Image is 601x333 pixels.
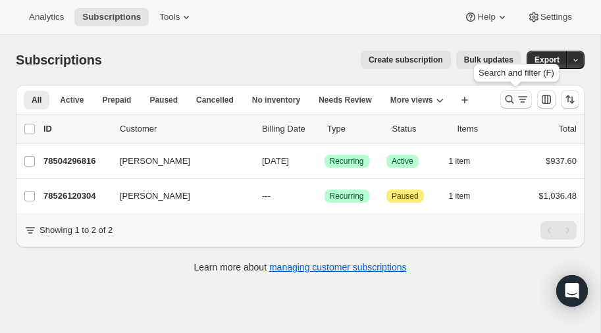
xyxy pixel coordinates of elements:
[369,55,443,65] span: Create subscription
[449,156,471,166] span: 1 item
[16,53,102,67] span: Subscriptions
[39,224,113,237] p: Showing 1 to 2 of 2
[546,156,577,166] span: $937.60
[43,152,577,170] div: 78504296816[PERSON_NAME][DATE]SuccessRecurringSuccessActive1 item$937.60
[32,95,41,105] span: All
[196,95,234,105] span: Cancelled
[262,122,317,136] p: Billing Date
[449,187,485,205] button: 1 item
[559,122,577,136] p: Total
[82,12,141,22] span: Subscriptions
[112,151,244,172] button: [PERSON_NAME]
[540,221,577,240] nav: Pagination
[74,8,149,26] button: Subscriptions
[382,91,452,109] button: More views
[392,191,419,201] span: Paused
[561,90,579,109] button: Sort the results
[330,191,364,201] span: Recurring
[149,95,178,105] span: Paused
[449,191,471,201] span: 1 item
[269,262,407,272] a: managing customer subscriptions
[252,95,300,105] span: No inventory
[538,191,577,201] span: $1,036.48
[392,122,447,136] p: Status
[535,55,560,65] span: Export
[112,186,244,207] button: [PERSON_NAME]
[464,55,513,65] span: Bulk updates
[43,190,109,203] p: 78526120304
[120,155,190,168] span: [PERSON_NAME]
[327,122,382,136] div: Type
[457,122,511,136] div: Items
[319,95,372,105] span: Needs Review
[43,122,577,136] div: IDCustomerBilling DateTypeStatusItemsTotal
[390,95,433,105] span: More views
[102,95,131,105] span: Prepaid
[392,156,413,166] span: Active
[456,51,521,69] button: Bulk updates
[527,51,567,69] button: Export
[159,12,180,22] span: Tools
[556,275,588,307] div: Open Intercom Messenger
[456,8,516,26] button: Help
[120,122,251,136] p: Customer
[449,152,485,170] button: 1 item
[454,91,475,109] button: Create new view
[540,12,572,22] span: Settings
[330,156,364,166] span: Recurring
[43,155,109,168] p: 78504296816
[519,8,580,26] button: Settings
[262,156,289,166] span: [DATE]
[194,261,407,274] p: Learn more about
[43,122,109,136] p: ID
[262,191,271,201] span: ---
[21,8,72,26] button: Analytics
[120,190,190,203] span: [PERSON_NAME]
[43,187,577,205] div: 78526120304[PERSON_NAME]---SuccessRecurringAttentionPaused1 item$1,036.48
[500,90,532,109] button: Search and filter results
[477,12,495,22] span: Help
[361,51,451,69] button: Create subscription
[60,95,84,105] span: Active
[151,8,201,26] button: Tools
[29,12,64,22] span: Analytics
[537,90,556,109] button: Customize table column order and visibility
